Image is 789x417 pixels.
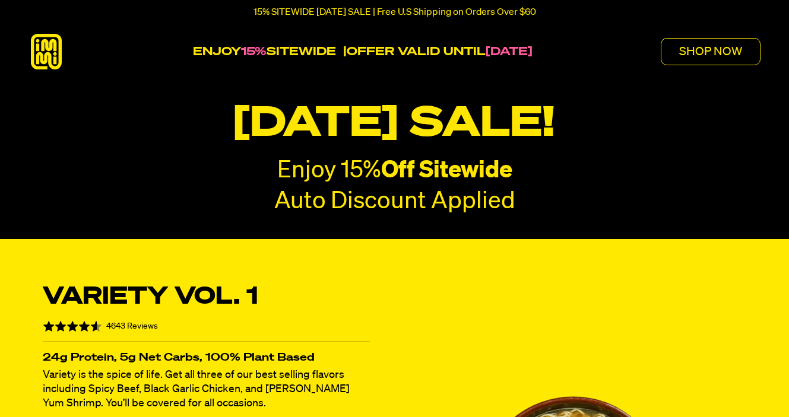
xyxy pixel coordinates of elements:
[28,34,64,69] img: immi-logo.svg
[193,44,533,59] p: ENJOY SITEWIDE |
[158,102,631,147] p: [DATE] SALE!
[274,189,515,214] p: Auto Discount Applied
[43,283,258,311] p: Variety Vol. 1
[661,38,761,65] button: SHOP NOW
[254,7,536,18] p: 15% SITEWIDE [DATE] SALE | Free U.S Shipping on Orders Over $60
[486,46,533,58] strong: [DATE]
[43,354,370,362] p: 24g Protein, 5g Net Carbs, 100% Plant Based
[43,370,350,409] span: Variety is the spice of life. Get all three of our best selling flavors including Spicy Beef, Bla...
[381,159,512,183] strong: Off Sitewide
[106,322,158,330] span: 4643 Reviews
[241,46,267,58] span: 15%
[347,46,486,58] strong: OFFER VALID UNTIL
[277,158,512,183] p: Enjoy 15%
[679,46,742,58] p: SHOP NOW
